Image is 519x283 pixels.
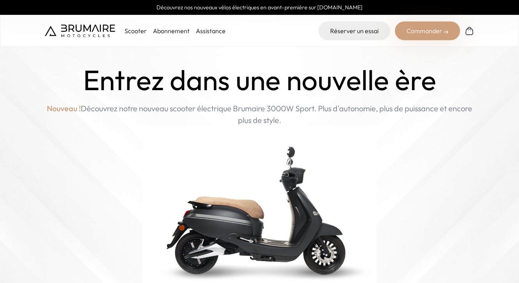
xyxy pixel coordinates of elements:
p: Scooter [124,26,147,36]
span: Nouveau ! [47,103,81,114]
a: Abonnement [153,27,190,35]
a: Assistance [196,27,226,35]
h1: Entrez dans une nouvelle ère [83,64,436,96]
img: Panier [465,26,474,36]
div: Commander [395,21,460,40]
p: Découvrez notre nouveau scooter électrique Brumaire 3000W Sport. Plus d'autonomie, plus de puissa... [45,103,474,126]
a: Réserver un essai [318,21,390,40]
img: right-arrow-2.png [444,30,448,34]
img: Brumaire Motocycles [45,25,115,37]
